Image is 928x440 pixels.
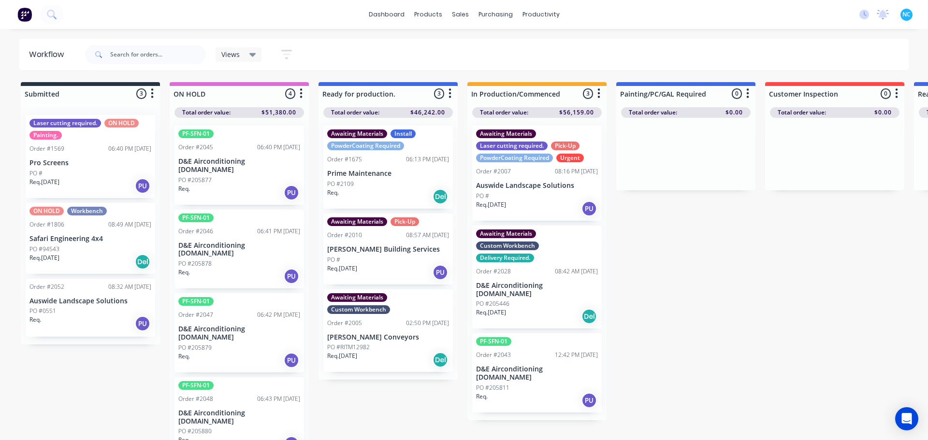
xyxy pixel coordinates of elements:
[29,169,43,178] p: PO #
[29,131,62,140] div: Painting.
[178,395,213,403] div: Order #2048
[178,176,212,185] p: PO #205877
[221,49,240,59] span: Views
[178,352,190,361] p: Req.
[476,337,511,346] div: PF-SFN-01
[476,267,511,276] div: Order #2028
[476,129,536,138] div: Awaiting Materials
[518,7,565,22] div: productivity
[284,269,299,284] div: PU
[174,293,304,372] div: PF-SFN-01Order #204706:42 PM [DATE]D&E Airconditioning [DOMAIN_NAME]PO #205879Req.PU
[135,254,150,270] div: Del
[327,188,339,197] p: Req.
[257,143,300,152] div: 06:40 PM [DATE]
[178,325,300,341] p: D&E Airconditioning [DOMAIN_NAME]
[110,45,206,64] input: Search for orders...
[135,316,150,331] div: PU
[178,241,300,258] p: D&E Airconditioning [DOMAIN_NAME]
[581,309,597,324] div: Del
[323,289,453,372] div: Awaiting MaterialsCustom WorkbenchOrder #200502:50 PM [DATE][PERSON_NAME] ConveyorsPO #RITM12982R...
[178,311,213,319] div: Order #2047
[174,210,304,289] div: PF-SFN-01Order #204606:41 PM [DATE]D&E Airconditioning [DOMAIN_NAME]PO #205878Req.PU
[327,180,354,188] p: PO #2109
[433,352,448,368] div: Del
[327,333,449,341] p: [PERSON_NAME] Conveyors
[327,352,357,360] p: Req. [DATE]
[67,207,107,215] div: Workbench
[581,201,597,216] div: PU
[174,126,304,205] div: PF-SFN-01Order #204506:40 PM [DATE]D&E Airconditioning [DOMAIN_NAME]PO #205877Req.PU
[29,119,101,128] div: Laser cutting required.
[410,108,445,117] span: $46,242.00
[556,154,584,162] div: Urgent
[327,245,449,254] p: [PERSON_NAME] Building Services
[257,311,300,319] div: 06:42 PM [DATE]
[327,319,362,327] div: Order #2005
[26,279,155,337] div: Order #205208:32 AM [DATE]Auswide Landscape SolutionsPO #0551Req.PU
[725,108,743,117] span: $0.00
[476,182,598,190] p: Auswide Landscape Solutions
[472,126,602,221] div: Awaiting MaterialsLaser cutting required.Pick-UpPowderCoating RequiredUrgentOrder #200708:16 PM [...
[29,315,41,324] p: Req.
[364,7,409,22] a: dashboard
[29,283,64,291] div: Order #2052
[178,213,214,222] div: PF-SFN-01
[331,108,379,117] span: Total order value:
[447,7,474,22] div: sales
[476,365,598,382] p: D&E Airconditioning [DOMAIN_NAME]
[29,49,69,60] div: Workflow
[476,154,553,162] div: PowderCoating Required
[476,254,534,262] div: Delivery Required.
[472,333,602,412] div: PF-SFN-01Order #204312:42 PM [DATE]D&E Airconditioning [DOMAIN_NAME]PO #205811Req.PU
[555,267,598,276] div: 08:42 AM [DATE]
[406,155,449,164] div: 06:13 PM [DATE]
[257,395,300,403] div: 06:43 PM [DATE]
[433,265,448,280] div: PU
[778,108,826,117] span: Total order value:
[476,229,536,238] div: Awaiting Materials
[391,217,419,226] div: Pick-Up
[476,282,598,298] p: D&E Airconditioning [DOMAIN_NAME]
[257,227,300,236] div: 06:41 PM [DATE]
[327,129,387,138] div: Awaiting Materials
[323,126,453,209] div: Awaiting MaterialsInstallPowderCoating RequiredOrder #167506:13 PM [DATE]Prime MaintenancePO #210...
[182,108,231,117] span: Total order value:
[17,7,32,22] img: Factory
[261,108,296,117] span: $51,380.00
[476,351,511,359] div: Order #2043
[406,231,449,240] div: 08:57 AM [DATE]
[406,319,449,327] div: 02:50 PM [DATE]
[472,226,602,329] div: Awaiting MaterialsCustom WorkbenchDelivery Required.Order #202808:42 AM [DATE]D&E Airconditioning...
[409,7,447,22] div: products
[284,185,299,200] div: PU
[391,129,416,138] div: Install
[476,200,506,209] p: Req. [DATE]
[108,283,151,291] div: 08:32 AM [DATE]
[178,297,214,306] div: PF-SFN-01
[29,159,151,167] p: Pro Screens
[895,407,918,430] div: Open Intercom Messenger
[323,213,453,284] div: Awaiting MaterialsPick-UpOrder #201008:57 AM [DATE][PERSON_NAME] Building ServicesPO #Req.[DATE]PU
[551,142,580,150] div: Pick-Up
[108,144,151,153] div: 06:40 PM [DATE]
[581,393,597,408] div: PU
[559,108,594,117] span: $56,159.00
[433,189,448,204] div: Del
[327,170,449,178] p: Prime Maintenance
[476,167,511,176] div: Order #2007
[178,185,190,193] p: Req.
[555,167,598,176] div: 08:16 PM [DATE]
[26,203,155,274] div: ON HOLDWorkbenchOrder #180608:49 AM [DATE]Safari Engineering 4x4PO #94543Req.[DATE]Del
[327,155,362,164] div: Order #1675
[327,264,357,273] p: Req. [DATE]
[26,115,155,198] div: Laser cutting required.ON HOLDPainting.Order #156906:40 PM [DATE]Pro ScreensPO #Req.[DATE]PU
[29,220,64,229] div: Order #1806
[29,178,59,186] p: Req. [DATE]
[327,343,370,352] p: PO #RITM12982
[29,245,59,254] p: PO #94543
[284,353,299,368] div: PU
[476,192,489,200] p: PO #
[327,255,340,264] p: PO #
[474,7,518,22] div: purchasing
[178,343,212,352] p: PO #205879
